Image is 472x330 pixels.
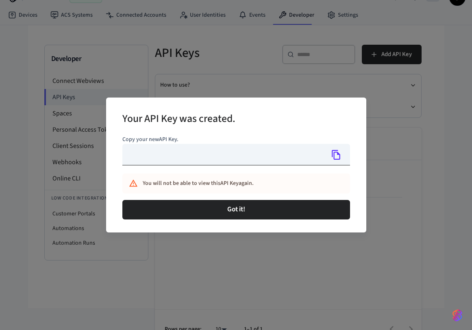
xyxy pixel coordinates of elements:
img: SeamLogoGradient.69752ec5.svg [452,309,462,322]
button: Got it! [122,200,350,219]
p: Copy your new API Key . [122,135,350,144]
h2: Your API Key was created. [122,107,235,132]
button: Copy [328,146,345,163]
div: You will not be able to view this API Key again. [143,176,314,191]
